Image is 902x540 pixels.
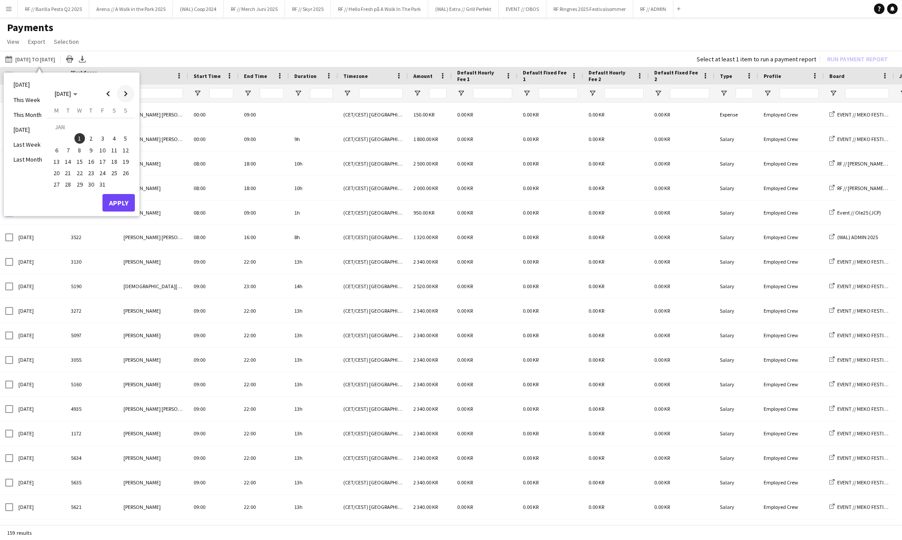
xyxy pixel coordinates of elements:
div: 0.00 KR [583,323,649,347]
span: View [7,38,19,46]
button: 19-01-2025 [120,156,131,167]
div: Employed Crew [758,152,824,176]
div: 09:00 [239,102,289,127]
span: 23 [86,168,96,178]
div: 22:00 [239,421,289,445]
div: 0.00 KR [649,397,715,421]
span: 26 [120,168,131,178]
div: 0.00 KR [452,274,518,298]
input: Default Fixed Fee 1 Filter Input [539,88,578,99]
div: Salary [715,176,758,200]
span: 20 [51,168,62,178]
div: Salary [715,323,758,347]
span: 18 [109,156,120,167]
div: 22:00 [239,446,289,470]
div: 0.00 KR [452,225,518,249]
div: Expense [715,102,758,127]
span: RF // [PERSON_NAME] 2025 [837,160,896,167]
div: 0.00 KR [452,421,518,445]
button: 15-01-2025 [74,156,85,167]
span: 7 [63,145,74,155]
div: 0.00 KR [518,102,583,127]
button: 24-01-2025 [97,167,108,179]
a: EVENT // MEKO FESTIVALEN [829,406,898,412]
div: 09:00 [188,421,239,445]
div: 5190 [66,274,118,298]
div: 0.00 KR [452,299,518,323]
div: 13h [289,446,338,470]
button: Open Filter Menu [720,89,728,97]
input: Amount Filter Input [429,88,447,99]
div: 0.00 KR [583,372,649,396]
a: View [4,36,23,47]
button: 04-01-2025 [108,133,120,144]
div: 0.00 KR [452,323,518,347]
div: 3272 [66,299,118,323]
div: 0.00 KR [452,348,518,372]
div: 0.00 KR [649,152,715,176]
div: Employed Crew [758,274,824,298]
div: [DATE] [13,274,66,298]
div: 10h [289,152,338,176]
div: 13h [289,323,338,347]
div: 5097 [66,323,118,347]
div: (CET/CEST) [GEOGRAPHIC_DATA] [338,201,408,225]
button: RF // Barilla Pesto Q2 2025 [18,0,89,18]
input: Default Hourly Fee 1 Filter Input [473,88,512,99]
button: 02-01-2025 [85,133,97,144]
div: 0.00 KR [518,274,583,298]
span: 27 [51,180,62,190]
div: [DATE] [13,225,66,249]
span: EVENT // MEKO FESTIVALEN [837,406,898,412]
div: [DATE] [13,323,66,347]
span: 6 [51,145,62,155]
div: 09:00 [188,372,239,396]
input: Default Fixed Fee 2 Filter Input [670,88,709,99]
div: 13h [289,372,338,396]
span: Export [28,38,45,46]
button: RF // Skyr 2025 [285,0,331,18]
span: EVENT // MEKO FESTIVALEN [837,111,898,118]
div: 0.00 KR [649,102,715,127]
div: 9h [289,127,338,151]
div: Employed Crew [758,250,824,274]
div: (CET/CEST) [GEOGRAPHIC_DATA] [338,299,408,323]
div: 0.00 KR [452,201,518,225]
span: 4 [109,133,120,144]
button: RF Ringnes 2025 Festivalsommer [546,0,633,18]
div: Employed Crew [758,372,824,396]
div: Employed Crew [758,127,824,151]
button: Arena // A Walk in the Park 2025 [89,0,173,18]
div: 13h [289,299,338,323]
button: 20-01-2025 [51,167,62,179]
span: 28 [63,180,74,190]
span: 14 [63,156,74,167]
div: 0.00 KR [518,323,583,347]
div: (CET/CEST) [GEOGRAPHIC_DATA] [338,348,408,372]
span: EVENT // MEKO FESTIVALEN [837,381,898,388]
div: 09:00 [188,250,239,274]
div: 0.00 KR [583,102,649,127]
button: Apply [102,194,135,212]
input: Type Filter Input [736,88,753,99]
input: End Time Filter Input [260,88,284,99]
button: Open Filter Menu [829,89,837,97]
div: 18:00 [239,176,289,200]
a: Event // Ole25 (JCP) [829,209,881,216]
div: Salary [715,127,758,151]
a: EVENT // MEKO FESTIVALEN [829,356,898,363]
a: RF // [PERSON_NAME] 2025 [829,185,896,191]
span: (WAL) ADMIN 2025 [837,234,878,240]
button: 05-01-2025 [120,133,131,144]
div: [DATE] [13,421,66,445]
button: 30-01-2025 [85,179,97,190]
div: 0.00 KR [518,397,583,421]
div: 09:00 [188,274,239,298]
button: Open Filter Menu [294,89,302,97]
span: 19 [120,156,131,167]
button: (WAL) Extra // Grill Perfekt [428,0,499,18]
div: 0.00 KR [452,250,518,274]
div: 13h [289,250,338,274]
span: 9 [86,145,96,155]
div: 14h [289,274,338,298]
